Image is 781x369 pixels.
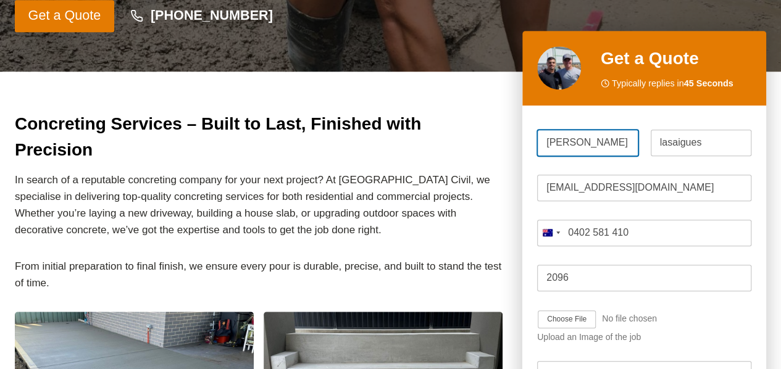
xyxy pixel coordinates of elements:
[612,77,733,91] span: Typically replies in
[537,220,564,246] button: Selected country
[15,258,503,291] p: From initial preparation to final finish, we ensure every pour is durable, precise, and built to ...
[151,7,273,23] strong: [PHONE_NUMBER]
[537,130,638,156] input: First Name
[684,78,733,88] strong: 45 Seconds
[537,175,751,201] input: Email
[28,5,101,27] span: Get a Quote
[15,172,503,239] p: In search of a reputable concreting company for your next project? At [GEOGRAPHIC_DATA] Civil, we...
[15,111,503,163] h2: Concreting Services – Built to Last, Finished with Precision
[119,2,285,30] a: [PHONE_NUMBER]
[537,333,751,343] div: Upload an Image of the job
[537,220,751,246] input: Mobile
[601,46,751,72] h2: Get a Quote
[651,130,752,156] input: Last Name
[537,265,751,291] input: Post Code: E.g 2000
